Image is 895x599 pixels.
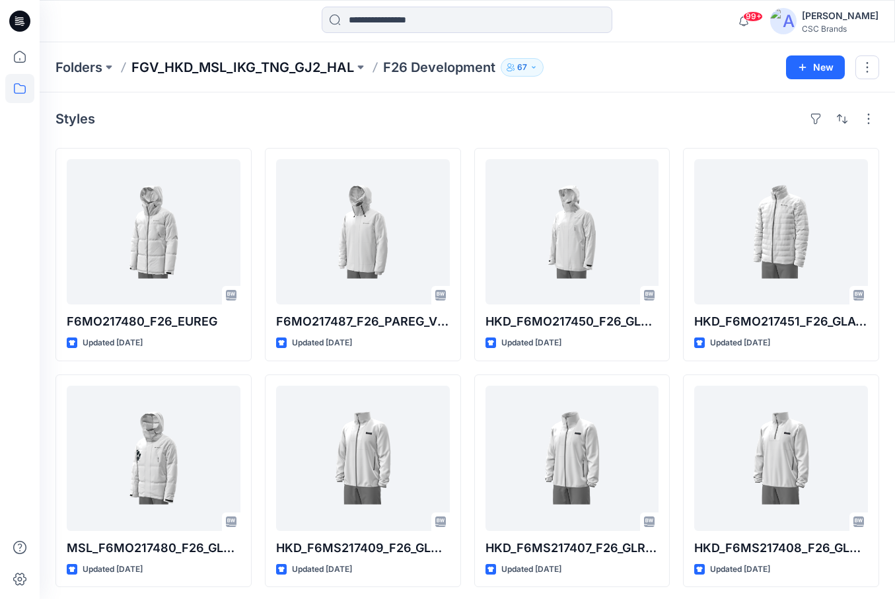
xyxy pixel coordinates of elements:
button: 67 [501,58,544,77]
p: HKD_F6MS217409_F26_GLREG [276,539,450,557]
p: Updated [DATE] [501,336,561,350]
a: HKD_F6MO217451_F26_GLACT [694,159,868,304]
button: New [786,55,845,79]
div: CSC Brands [802,24,878,34]
p: Updated [DATE] [501,563,561,577]
span: 99+ [743,11,763,22]
p: HKD_F6MS217408_F26_GLREG [694,539,868,557]
p: Updated [DATE] [83,563,143,577]
img: avatar [770,8,797,34]
div: [PERSON_NAME] [802,8,878,24]
a: F6MO217480_F26_EUREG [67,159,240,304]
p: Updated [DATE] [292,563,352,577]
a: HKD_F6MS217408_F26_GLREG [694,386,868,531]
p: Updated [DATE] [710,336,770,350]
p: MSL_F6MO217480_F26_GLREG [67,539,240,557]
p: F26 Development [383,58,495,77]
a: Folders [55,58,102,77]
p: Updated [DATE] [710,563,770,577]
p: Updated [DATE] [83,336,143,350]
a: HKD_F6MS217407_F26_GLREG [485,386,659,531]
p: HKD_F6MS217407_F26_GLREG [485,539,659,557]
a: FGV_HKD_MSL_IKG_TNG_GJ2_HAL [131,58,354,77]
a: F6MO217487_F26_PAREG_VP1 [276,159,450,304]
p: 67 [517,60,527,75]
p: F6MO217480_F26_EUREG [67,312,240,331]
h4: Styles [55,111,95,127]
a: MSL_F6MO217480_F26_GLREG [67,386,240,531]
a: HKD_F6MO217450_F26_GLACT [485,159,659,304]
p: HKD_F6MO217450_F26_GLACT [485,312,659,331]
a: HKD_F6MS217409_F26_GLREG [276,386,450,531]
p: F6MO217487_F26_PAREG_VP1 [276,312,450,331]
p: Updated [DATE] [292,336,352,350]
p: HKD_F6MO217451_F26_GLACT [694,312,868,331]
